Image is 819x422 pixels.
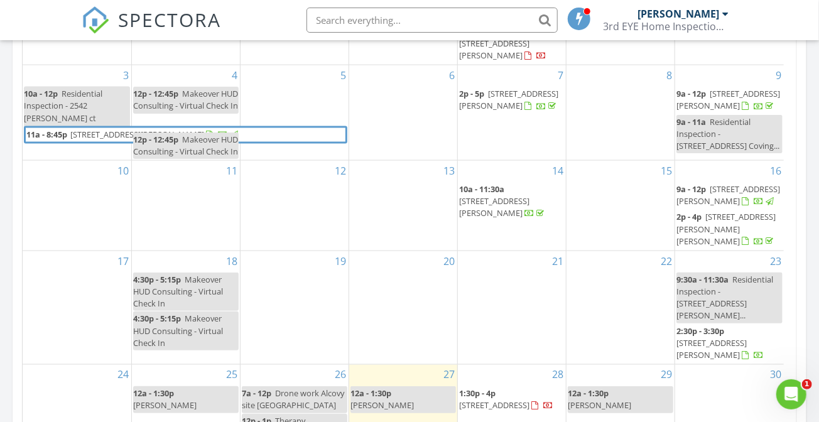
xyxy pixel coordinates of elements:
[604,20,729,33] div: 3rd EYE Home Inspection LLC
[676,88,706,99] span: 9a - 12p
[24,88,102,136] span: Residential Inspection - 2542 [PERSON_NAME] ct Loganvill...
[459,195,529,219] span: [STREET_ADDRESS][PERSON_NAME]
[240,65,349,161] td: Go to August 5, 2025
[70,129,204,140] span: [STREET_ADDRESS][PERSON_NAME]
[676,182,783,209] a: 9a - 12p [STREET_ADDRESS][PERSON_NAME]
[349,161,457,251] td: Go to August 13, 2025
[459,386,565,413] a: 1:30p - 4p [STREET_ADDRESS]
[676,211,776,246] a: 2p - 4p [STREET_ADDRESS][PERSON_NAME][PERSON_NAME]
[555,65,566,85] a: Go to August 7, 2025
[675,65,784,161] td: Go to August 9, 2025
[118,6,221,33] span: SPECTORA
[458,161,567,251] td: Go to August 14, 2025
[441,365,457,385] a: Go to August 27, 2025
[658,161,675,181] a: Go to August 15, 2025
[767,365,784,385] a: Go to August 30, 2025
[82,17,221,43] a: SPECTORA
[802,379,812,389] span: 1
[459,387,553,411] a: 1:30p - 4p [STREET_ADDRESS]
[24,126,347,144] a: 11a - 8:45p [STREET_ADDRESS][PERSON_NAME]
[550,161,566,181] a: Go to August 14, 2025
[332,365,349,385] a: Go to August 26, 2025
[224,251,240,271] a: Go to August 18, 2025
[459,88,558,111] span: [STREET_ADDRESS][PERSON_NAME]
[23,251,131,364] td: Go to August 17, 2025
[459,38,529,61] span: [STREET_ADDRESS][PERSON_NAME]
[121,65,131,85] a: Go to August 3, 2025
[441,251,457,271] a: Go to August 20, 2025
[767,251,784,271] a: Go to August 23, 2025
[676,183,706,195] span: 9a - 12p
[550,251,566,271] a: Go to August 21, 2025
[776,379,806,409] iframe: Intercom live chat
[459,24,565,64] a: 4:20p - 5:20p [STREET_ADDRESS][PERSON_NAME]
[349,251,457,364] td: Go to August 20, 2025
[26,128,345,142] a: 11a - 8:45p [STREET_ADDRESS][PERSON_NAME]
[242,387,344,411] span: Drone work Alcovy site [GEOGRAPHIC_DATA]
[242,387,271,399] span: 7a - 12p
[459,387,496,399] span: 1:30p - 4p
[676,88,780,111] span: [STREET_ADDRESS][PERSON_NAME]
[767,161,784,181] a: Go to August 16, 2025
[133,88,238,111] span: Makeover HUD Consulting - Virtual Check In
[115,161,131,181] a: Go to August 10, 2025
[459,88,558,111] a: 2p - 5p [STREET_ADDRESS][PERSON_NAME]
[459,399,529,411] span: [STREET_ADDRESS]
[568,399,631,411] span: [PERSON_NAME]
[458,251,567,364] td: Go to August 21, 2025
[676,274,729,285] span: 9:30a - 11:30a
[568,387,609,399] span: 12a - 1:30p
[458,65,567,161] td: Go to August 7, 2025
[567,161,675,251] td: Go to August 15, 2025
[459,88,484,99] span: 2p - 5p
[676,116,706,127] span: 9a - 11a
[441,161,457,181] a: Go to August 13, 2025
[23,161,131,251] td: Go to August 10, 2025
[26,128,68,142] span: 11a - 8:45p
[133,134,238,157] span: Makeover HUD Consulting - Virtual Check In
[676,325,724,337] span: 2:30p - 3:30p
[676,88,780,111] a: 9a - 12p [STREET_ADDRESS][PERSON_NAME]
[240,161,349,251] td: Go to August 12, 2025
[133,88,178,99] span: 12p - 12:45p
[676,325,764,360] a: 2:30p - 3:30p [STREET_ADDRESS][PERSON_NAME]
[240,251,349,364] td: Go to August 19, 2025
[24,88,58,99] span: 10a - 12p
[224,365,240,385] a: Go to August 25, 2025
[224,161,240,181] a: Go to August 11, 2025
[676,274,773,322] span: Residential Inspection - [STREET_ADDRESS][PERSON_NAME]...
[676,183,780,207] a: 9a - 12p [STREET_ADDRESS][PERSON_NAME]
[459,183,504,195] span: 10a - 11:30a
[675,251,784,364] td: Go to August 23, 2025
[350,387,391,399] span: 12a - 1:30p
[675,161,784,251] td: Go to August 16, 2025
[658,365,675,385] a: Go to August 29, 2025
[459,87,565,114] a: 2p - 5p [STREET_ADDRESS][PERSON_NAME]
[115,365,131,385] a: Go to August 24, 2025
[131,161,240,251] td: Go to August 11, 2025
[131,65,240,161] td: Go to August 4, 2025
[82,6,109,34] img: The Best Home Inspection Software - Spectora
[133,387,174,399] span: 12a - 1:30p
[23,65,131,161] td: Go to August 3, 2025
[676,337,747,360] span: [STREET_ADDRESS][PERSON_NAME]
[131,251,240,364] td: Go to August 18, 2025
[664,65,675,85] a: Go to August 8, 2025
[229,65,240,85] a: Go to August 4, 2025
[133,313,223,348] span: Makeover HUD Consulting - Virtual Check In
[133,274,223,309] span: Makeover HUD Consulting - Virtual Check In
[676,87,783,114] a: 9a - 12p [STREET_ADDRESS][PERSON_NAME]
[332,251,349,271] a: Go to August 19, 2025
[115,251,131,271] a: Go to August 17, 2025
[459,182,565,222] a: 10a - 11:30a [STREET_ADDRESS][PERSON_NAME]
[658,251,675,271] a: Go to August 22, 2025
[676,211,776,246] span: [STREET_ADDRESS][PERSON_NAME][PERSON_NAME]
[567,251,675,364] td: Go to August 22, 2025
[459,183,546,219] a: 10a - 11:30a [STREET_ADDRESS][PERSON_NAME]
[306,8,558,33] input: Search everything...
[676,210,783,249] a: 2p - 4p [STREET_ADDRESS][PERSON_NAME][PERSON_NAME]
[773,65,784,85] a: Go to August 9, 2025
[550,365,566,385] a: Go to August 28, 2025
[676,116,779,151] span: Residential Inspection - [STREET_ADDRESS] Coving...
[133,134,178,145] span: 12p - 12:45p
